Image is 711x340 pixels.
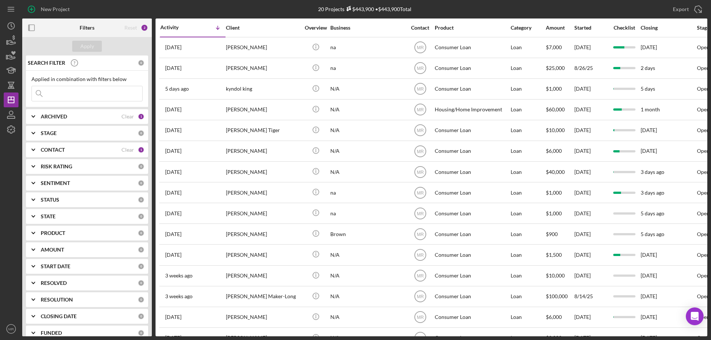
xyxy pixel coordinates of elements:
span: $7,000 [546,44,562,50]
div: [PERSON_NAME] [226,183,300,202]
b: RESOLUTION [41,297,73,303]
div: Export [673,2,689,17]
div: [PERSON_NAME] [226,307,300,327]
text: MR [417,107,424,112]
time: 2025-08-21 16:33 [165,190,181,196]
div: [PERSON_NAME] [226,100,300,119]
div: Loan [511,121,545,140]
b: STATUS [41,197,59,203]
div: 0 [138,130,144,137]
div: Loan [511,162,545,182]
time: 2025-09-02 17:00 [165,44,181,50]
text: MR [417,211,424,216]
div: 1 [138,113,144,120]
div: [DATE] [574,38,608,57]
b: RISK RATING [41,164,72,169]
div: Loan [511,141,545,161]
div: [DATE] [574,100,608,119]
span: $1,000 [546,189,562,196]
div: Loan [511,203,545,223]
div: Loan [511,287,545,306]
div: Loan [511,79,545,99]
div: $443,900 [344,6,374,12]
div: Activity [160,24,193,30]
div: [PERSON_NAME] [226,58,300,78]
time: 5 days ago [641,231,664,237]
div: [PERSON_NAME] [226,266,300,286]
b: Filters [80,25,94,31]
div: N/A [330,266,404,286]
div: 0 [138,296,144,303]
div: [DATE] [574,79,608,99]
div: 2 [141,24,148,31]
b: START DATE [41,263,70,269]
div: Loan [511,100,545,119]
div: 0 [138,246,144,253]
div: N/A [330,79,404,99]
div: New Project [41,2,70,17]
b: CLOSING DATE [41,313,77,319]
time: 3 days ago [641,189,664,196]
div: Amount [546,25,574,31]
b: CONTACT [41,147,65,153]
div: na [330,38,404,57]
span: $900 [546,231,558,237]
div: 1 [138,147,144,153]
div: [PERSON_NAME] Maker-Long [226,287,300,306]
div: Started [574,25,608,31]
div: Consumer Loan [435,38,509,57]
div: Category [511,25,545,31]
div: na [330,203,404,223]
div: 0 [138,196,144,203]
div: N/A [330,100,404,119]
div: 0 [138,313,144,320]
div: 0 [138,213,144,220]
span: $40,000 [546,169,565,175]
div: N/A [330,245,404,265]
div: Loan [511,307,545,327]
div: Consumer Loan [435,266,509,286]
div: 20 Projects • $443,900 Total [318,6,411,12]
text: MR [417,315,424,320]
b: SENTIMENT [41,180,70,186]
div: Open Intercom Messenger [686,307,704,325]
div: na [330,58,404,78]
div: [PERSON_NAME] [226,203,300,223]
text: MR [417,232,424,237]
b: PRODUCT [41,230,65,236]
text: MR [417,169,424,175]
div: [PERSON_NAME] [226,245,300,265]
div: 0 [138,230,144,236]
div: 8/14/25 [574,287,608,306]
span: $6,000 [546,148,562,154]
b: STATE [41,213,56,219]
div: Client [226,25,300,31]
time: 2025-08-14 02:42 [165,293,193,299]
span: $6,000 [546,314,562,320]
div: Applied in combination with filters below [31,76,143,82]
div: [DATE] [574,224,608,244]
text: MR [417,149,424,154]
div: Loan [511,266,545,286]
time: [DATE] [641,127,657,133]
div: Consumer Loan [435,141,509,161]
div: Clear [121,147,134,153]
span: $10,000 [546,272,565,279]
div: N/A [330,121,404,140]
time: 2025-08-21 23:45 [165,169,181,175]
time: 2025-08-22 17:30 [165,127,181,133]
div: Loan [511,58,545,78]
button: Apply [72,41,102,52]
b: ARCHIVED [41,114,67,119]
text: MR [417,273,424,279]
div: [DATE] [574,141,608,161]
div: 0 [138,280,144,286]
div: [DATE] [574,307,608,327]
text: MR [9,327,14,331]
b: SEARCH FILTER [28,60,65,66]
div: [DATE] [574,183,608,202]
time: 2025-08-08 12:51 [165,314,181,320]
div: [DATE] [574,203,608,223]
div: Business [330,25,404,31]
time: [DATE] [641,148,657,154]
